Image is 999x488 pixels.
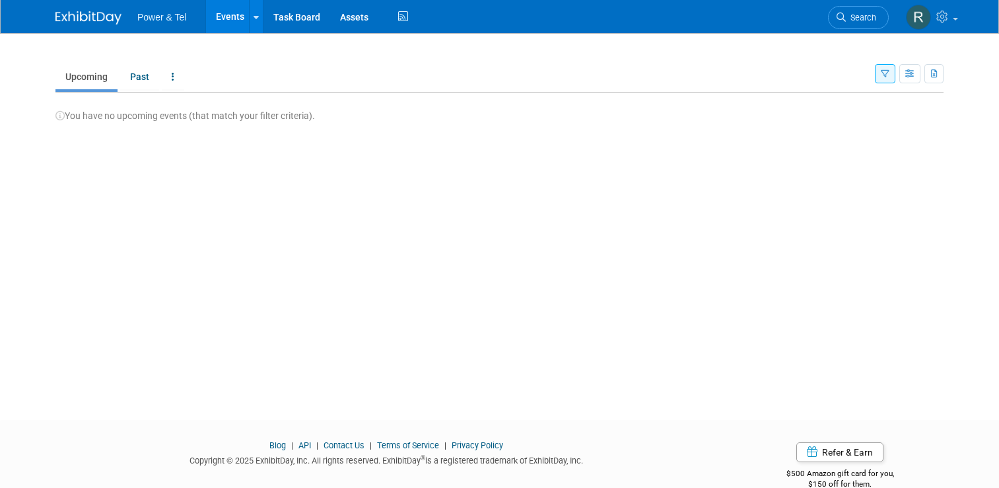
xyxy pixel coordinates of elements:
a: Refer & Earn [796,442,883,462]
span: | [441,440,450,450]
span: You have no upcoming events (that match your filter criteria). [55,110,315,121]
sup: ® [421,454,425,462]
a: API [298,440,311,450]
a: Past [120,64,159,89]
a: Upcoming [55,64,118,89]
img: Raul Acuna [906,5,931,30]
span: | [366,440,375,450]
span: | [288,440,296,450]
div: Copyright © 2025 ExhibitDay, Inc. All rights reserved. ExhibitDay is a registered trademark of Ex... [55,452,716,467]
a: Blog [269,440,286,450]
a: Contact Us [324,440,364,450]
span: | [313,440,322,450]
img: ExhibitDay [55,11,121,24]
span: Power & Tel [137,12,186,22]
a: Search [828,6,889,29]
a: Terms of Service [377,440,439,450]
a: Privacy Policy [452,440,503,450]
span: Search [846,13,876,22]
